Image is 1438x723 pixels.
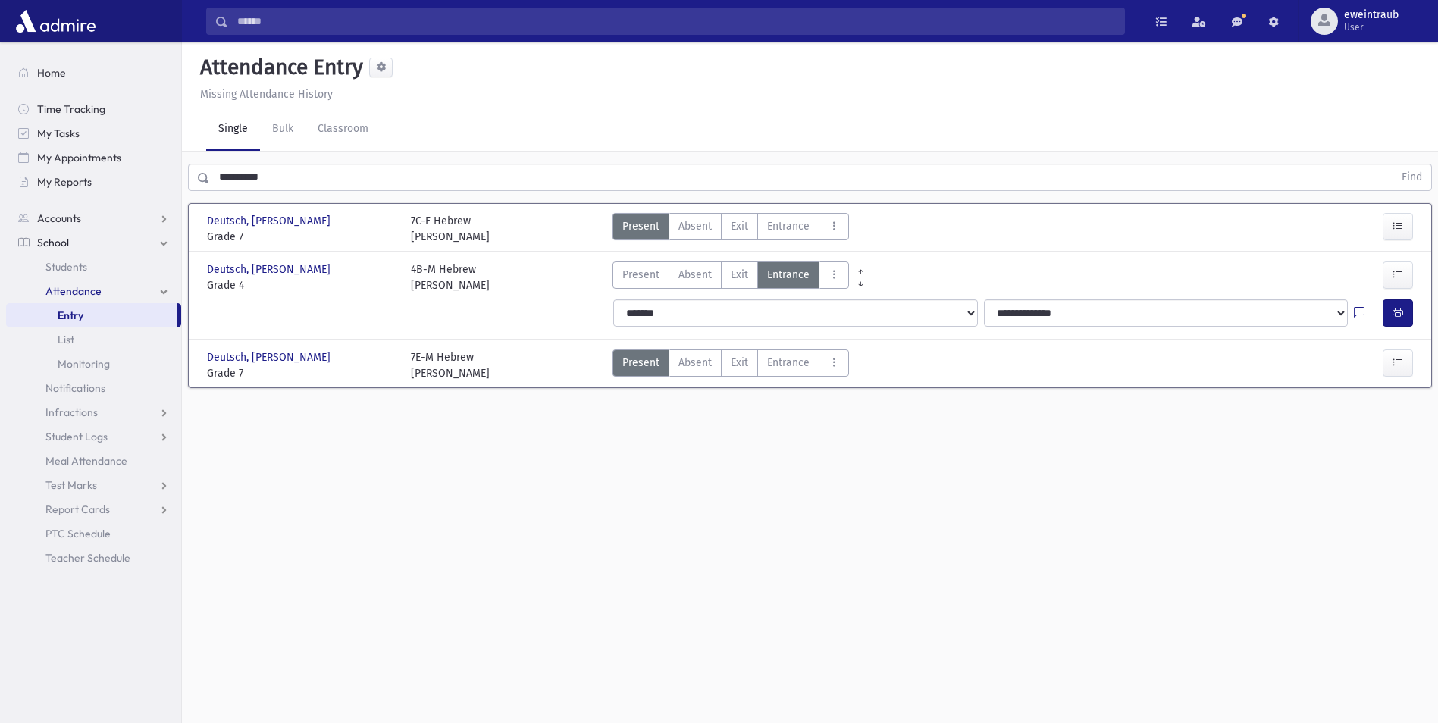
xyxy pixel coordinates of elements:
a: Time Tracking [6,97,181,121]
a: Missing Attendance History [194,88,333,101]
a: My Tasks [6,121,181,146]
input: Search [228,8,1124,35]
a: Report Cards [6,497,181,521]
span: Accounts [37,211,81,225]
a: Notifications [6,376,181,400]
span: Absent [678,267,712,283]
span: Meal Attendance [45,454,127,468]
span: My Tasks [37,127,80,140]
a: Students [6,255,181,279]
a: Student Logs [6,424,181,449]
span: My Appointments [37,151,121,164]
span: Deutsch, [PERSON_NAME] [207,261,334,277]
a: Monitoring [6,352,181,376]
a: List [6,327,181,352]
span: My Reports [37,175,92,189]
a: Entry [6,303,177,327]
span: Exit [731,218,748,234]
span: Test Marks [45,478,97,492]
span: School [37,236,69,249]
span: Absent [678,355,712,371]
span: Grade 7 [207,365,396,381]
span: Exit [731,355,748,371]
a: Teacher Schedule [6,546,181,570]
a: School [6,230,181,255]
div: 7C-F Hebrew [PERSON_NAME] [411,213,490,245]
span: PTC Schedule [45,527,111,540]
span: Home [37,66,66,80]
div: AttTypes [612,261,849,293]
a: Attendance [6,279,181,303]
h5: Attendance Entry [194,55,363,80]
a: PTC Schedule [6,521,181,546]
span: User [1344,21,1399,33]
span: Entrance [767,355,810,371]
div: AttTypes [612,213,849,245]
img: AdmirePro [12,6,99,36]
span: Students [45,260,87,274]
div: 4B-M Hebrew [PERSON_NAME] [411,261,490,293]
a: Accounts [6,206,181,230]
span: Entrance [767,267,810,283]
a: Single [206,108,260,151]
span: Report Cards [45,502,110,516]
span: Absent [678,218,712,234]
span: Entrance [767,218,810,234]
a: Meal Attendance [6,449,181,473]
div: AttTypes [612,349,849,381]
span: Notifications [45,381,105,395]
u: Missing Attendance History [200,88,333,101]
a: My Appointments [6,146,181,170]
span: Deutsch, [PERSON_NAME] [207,213,334,229]
a: Infractions [6,400,181,424]
a: Bulk [260,108,305,151]
span: Present [622,267,659,283]
a: Classroom [305,108,381,151]
span: List [58,333,74,346]
a: Test Marks [6,473,181,497]
span: Teacher Schedule [45,551,130,565]
span: Grade 7 [207,229,396,245]
span: Student Logs [45,430,108,443]
span: Time Tracking [37,102,105,116]
span: Entry [58,308,83,322]
span: Present [622,218,659,234]
button: Find [1393,164,1431,190]
span: Exit [731,267,748,283]
span: Monitoring [58,357,110,371]
div: 7E-M Hebrew [PERSON_NAME] [411,349,490,381]
span: Deutsch, [PERSON_NAME] [207,349,334,365]
span: Attendance [45,284,102,298]
a: Home [6,61,181,85]
span: Present [622,355,659,371]
span: eweintraub [1344,9,1399,21]
span: Grade 4 [207,277,396,293]
a: My Reports [6,170,181,194]
span: Infractions [45,405,98,419]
